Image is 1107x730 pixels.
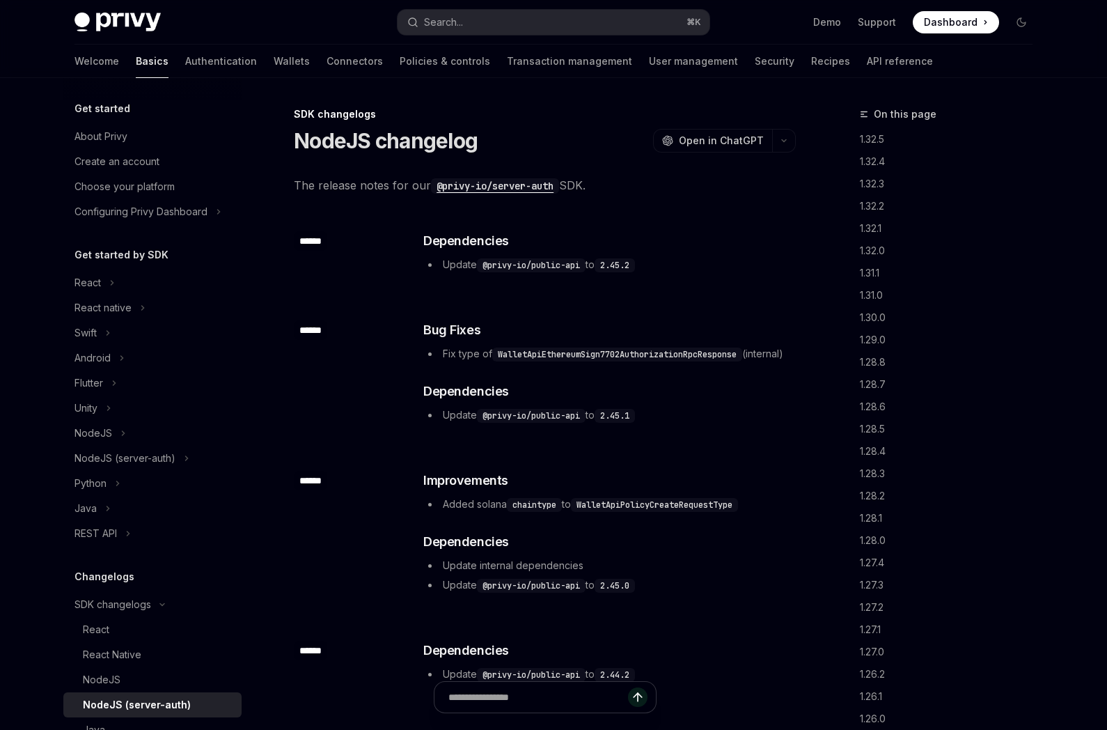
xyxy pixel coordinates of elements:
[477,579,586,593] code: @privy-io/public-api
[860,663,1044,685] a: 1.26.2
[327,45,383,78] a: Connectors
[74,400,97,417] div: Unity
[431,178,559,192] a: @privy-io/server-auth
[811,45,850,78] a: Recipes
[860,284,1044,306] a: 1.31.0
[860,329,1044,351] a: 1.29.0
[63,174,242,199] a: Choose your platform
[874,106,936,123] span: On this page
[74,596,151,613] div: SDK changelogs
[867,45,933,78] a: API reference
[860,240,1044,262] a: 1.32.0
[860,440,1044,463] a: 1.28.4
[860,529,1044,552] a: 1.28.0
[1010,11,1033,33] button: Toggle dark mode
[294,176,796,195] span: The release notes for our SDK.
[860,262,1044,284] a: 1.31.1
[860,685,1044,708] a: 1.26.1
[74,178,175,195] div: Choose your platform
[74,247,168,263] h5: Get started by SDK
[185,45,257,78] a: Authentication
[74,203,207,220] div: Configuring Privy Dashboard
[571,498,738,512] code: WalletApiPolicyCreateRequestType
[74,525,117,542] div: REST API
[398,10,709,35] button: Search...⌘K
[860,574,1044,596] a: 1.27.3
[74,100,130,117] h5: Get started
[860,641,1044,663] a: 1.27.0
[423,557,794,574] li: Update internal dependencies
[74,13,161,32] img: dark logo
[424,14,463,31] div: Search...
[74,375,103,391] div: Flutter
[507,498,562,512] code: chaintype
[595,668,635,682] code: 2.44.2
[294,128,478,153] h1: NodeJS changelog
[860,128,1044,150] a: 1.32.5
[595,579,635,593] code: 2.45.0
[507,45,632,78] a: Transaction management
[813,15,841,29] a: Demo
[477,258,586,272] code: @privy-io/public-api
[423,471,508,490] span: Improvements
[860,217,1044,240] a: 1.32.1
[74,350,111,366] div: Android
[63,124,242,149] a: About Privy
[423,577,794,593] li: Update to
[74,425,112,442] div: NodeJS
[860,418,1044,440] a: 1.28.5
[860,552,1044,574] a: 1.27.4
[860,619,1044,641] a: 1.27.1
[423,320,480,340] span: Bug Fixes
[74,475,107,492] div: Python
[860,306,1044,329] a: 1.30.0
[63,642,242,667] a: React Native
[423,345,794,362] li: Fix type of (internal)
[63,617,242,642] a: React
[653,129,772,153] button: Open in ChatGPT
[423,496,794,513] li: Added solana to
[74,450,175,467] div: NodeJS (server-auth)
[63,692,242,717] a: NodeJS (server-auth)
[294,107,796,121] div: SDK changelogs
[860,708,1044,730] a: 1.26.0
[83,697,191,713] div: NodeJS (server-auth)
[679,134,764,148] span: Open in ChatGPT
[423,382,509,401] span: Dependencies
[63,149,242,174] a: Create an account
[860,373,1044,396] a: 1.28.7
[860,173,1044,195] a: 1.32.3
[400,45,490,78] a: Policies & controls
[860,463,1044,485] a: 1.28.3
[595,409,635,423] code: 2.45.1
[492,348,742,362] code: WalletApiEthereumSign7702AuthorizationRpcResponse
[431,178,559,194] code: @privy-io/server-auth
[860,596,1044,619] a: 1.27.2
[860,507,1044,529] a: 1.28.1
[477,668,586,682] code: @privy-io/public-api
[860,396,1044,418] a: 1.28.6
[74,325,97,341] div: Swift
[423,407,794,424] li: Update to
[686,17,701,28] span: ⌘ K
[423,256,794,273] li: Update to
[860,351,1044,373] a: 1.28.8
[423,666,794,683] li: Update to
[83,621,109,638] div: React
[63,667,242,692] a: NodeJS
[74,500,97,517] div: Java
[74,153,159,170] div: Create an account
[83,646,141,663] div: React Native
[83,671,120,688] div: NodeJS
[74,568,134,585] h5: Changelogs
[858,15,896,29] a: Support
[74,128,127,145] div: About Privy
[649,45,738,78] a: User management
[595,258,635,272] code: 2.45.2
[74,274,101,291] div: React
[423,532,509,552] span: Dependencies
[913,11,999,33] a: Dashboard
[74,300,132,316] div: React native
[274,45,310,78] a: Wallets
[477,409,586,423] code: @privy-io/public-api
